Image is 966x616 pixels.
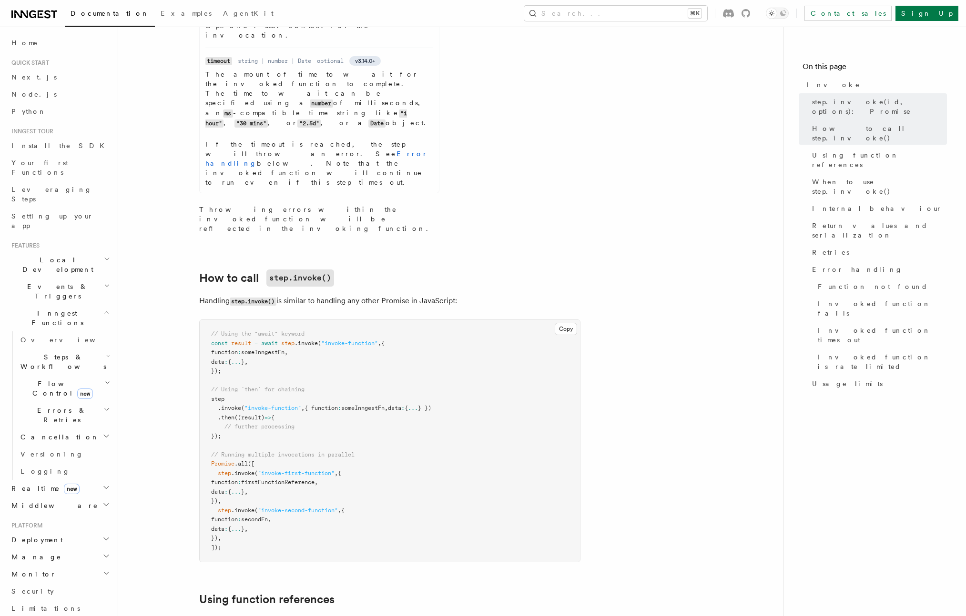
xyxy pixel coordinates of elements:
[205,109,407,128] code: "1 hour"
[231,340,251,347] span: result
[321,340,378,347] span: "invoke-function"
[814,295,947,322] a: Invoked function fails
[338,507,341,514] span: ,
[8,103,112,120] a: Python
[814,278,947,295] a: Function not found
[385,405,388,411] span: ,
[8,278,112,305] button: Events & Triggers
[231,526,241,532] span: ...
[688,9,702,18] kbd: ⌘K
[418,405,431,411] span: } })
[378,340,381,347] span: ,
[381,340,385,347] span: {
[766,8,789,19] button: Toggle dark mode
[8,242,40,249] span: Features
[238,479,241,486] span: :
[338,405,341,411] span: :
[812,248,849,257] span: Retries
[20,467,70,475] span: Logging
[17,348,112,375] button: Steps & Workflows
[244,358,248,365] span: ,
[238,349,241,356] span: :
[341,507,345,514] span: {
[8,484,80,493] span: Realtime
[211,349,238,356] span: function
[77,388,93,399] span: new
[266,269,334,287] code: step.invoke()
[217,3,279,26] a: AgentKit
[8,69,112,86] a: Next.js
[211,330,305,337] span: // Using the "await" keyword
[224,358,228,365] span: :
[8,59,49,67] span: Quick start
[8,251,112,278] button: Local Development
[218,497,221,504] span: ,
[64,484,80,494] span: new
[818,352,947,371] span: Invoked function is rate limited
[11,186,92,203] span: Leveraging Steps
[812,221,947,240] span: Return values and serialization
[241,405,244,411] span: (
[8,522,43,529] span: Platform
[231,358,241,365] span: ...
[8,282,104,301] span: Events & Triggers
[341,405,385,411] span: someInngestFn
[401,405,405,411] span: :
[224,488,228,495] span: :
[211,497,218,504] span: })
[211,460,234,467] span: Promise
[199,205,439,233] p: Throwing errors within the invoked function will be reflected in the invoking function.
[808,93,947,120] a: step.invoke(id, options): Promise
[818,282,928,291] span: Function not found
[211,340,228,347] span: const
[11,38,38,48] span: Home
[812,150,947,169] span: Using function references
[812,379,883,388] span: Usage limits
[223,10,274,17] span: AgentKit
[231,507,254,514] span: .invoke
[211,544,221,551] span: ]);
[317,57,344,65] dd: optional
[818,299,947,318] span: Invoked function fails
[17,331,112,348] a: Overview
[211,516,238,523] span: function
[20,450,83,458] span: Versioning
[8,331,112,480] div: Inngest Functions
[808,173,947,200] a: When to use step.invoke()
[241,479,315,486] span: firstFunctionReference
[211,433,221,439] span: });
[8,255,104,274] span: Local Development
[211,535,218,541] span: })
[8,308,103,328] span: Inngest Functions
[155,3,217,26] a: Examples
[318,340,321,347] span: (
[295,340,318,347] span: .invoke
[17,446,112,463] a: Versioning
[11,159,68,176] span: Your first Functions
[205,70,433,128] p: The amount of time to wait for the invoked function to complete. The time to wait can be specifie...
[806,80,860,89] span: Invoke
[11,73,57,81] span: Next.js
[234,119,268,128] code: "30 mins"
[205,21,433,40] p: Optional user context for the invocation.
[310,99,333,108] code: number
[814,322,947,348] a: Invoked function times out
[895,6,958,21] a: Sign Up
[812,204,942,213] span: Internal behaviour
[335,470,338,477] span: ,
[524,6,707,21] button: Search...⌘K
[211,488,224,495] span: data
[808,147,947,173] a: Using function references
[8,552,61,562] span: Manage
[211,479,238,486] span: function
[218,507,231,514] span: step
[388,405,401,411] span: data
[11,142,110,149] span: Install the SDK
[238,57,311,65] dd: string | number | Date
[8,497,112,514] button: Middleware
[8,34,112,51] a: Home
[803,76,947,93] a: Invoke
[808,120,947,147] a: How to call step.invoke()
[211,451,355,458] span: // Running multiple invocations in parallel
[368,119,385,128] code: Date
